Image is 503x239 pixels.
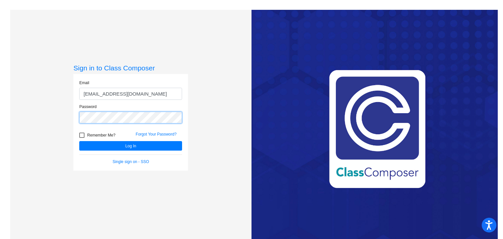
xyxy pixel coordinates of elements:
[73,64,188,72] h3: Sign in to Class Composer
[113,159,149,164] a: Single sign on - SSO
[87,131,115,139] span: Remember Me?
[79,104,97,110] label: Password
[79,80,89,86] label: Email
[79,141,182,151] button: Log In
[136,132,177,137] a: Forgot Your Password?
